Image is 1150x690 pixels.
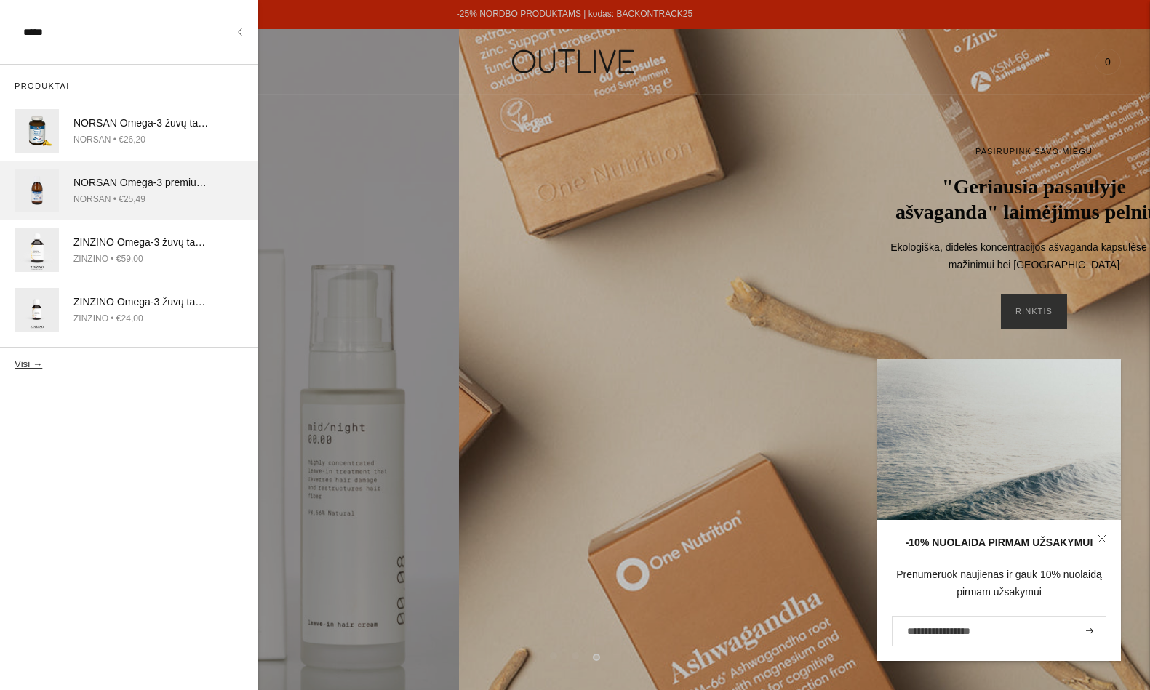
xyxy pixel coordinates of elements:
div: ZINZINO Omega-3 žuvų taukai su polifenoliais 'Balance Oil' 300ml [73,234,209,252]
div: NORSAN Omega-3 premium žuvų taukai su polifenoliais 200ml [73,174,209,192]
div: ZINZINO • €24,00 [73,311,209,326]
div: NORSAN • €26,20 [73,132,209,148]
img: zinzino-balance-oil-outlive_120x.png [15,228,59,272]
div: NORSAN • €25,49 [73,192,209,207]
div: ZINZINO • €59,00 [73,252,209,267]
img: zinzino-balance-oil-mini-outlive_120x.png [15,288,59,332]
img: NORSAN-Omega-3-Capsules-outlive_1_120x.png [15,109,59,153]
div: Prenumeruok naujienas ir gauk 10% nuolaidą pirmam užsakymui [892,566,1106,601]
div: ZINZINO Omega-3 žuvų taukai su polifenoliais 'Balance Oil' 100ml MINI [73,294,209,311]
img: norsan-omega-3-su-polifenoliais-outlive_120x.png [15,169,59,212]
button: Visi → [15,358,42,369]
div: -10% NUOLAIDA PIRMAM UŽSAKYMUI [892,534,1106,552]
div: NORSAN Omega-3 žuvų taukai uždegimo mažinimui bei imunitetui kapsulės 120 vnt. [73,115,209,132]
